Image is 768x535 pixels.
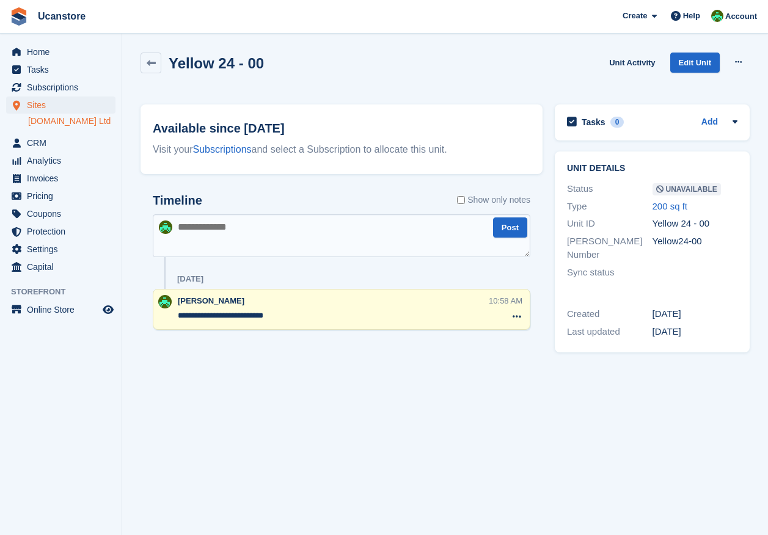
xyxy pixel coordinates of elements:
span: Pricing [27,187,100,205]
span: Subscriptions [27,79,100,96]
span: Invoices [27,170,100,187]
a: menu [6,187,115,205]
div: Unit ID [567,217,653,231]
div: Visit your and select a Subscription to allocate this unit. [153,142,530,157]
span: Capital [27,258,100,275]
span: Coupons [27,205,100,222]
a: menu [6,79,115,96]
a: menu [6,134,115,151]
h2: Tasks [582,117,605,128]
h2: Available since [DATE] [153,119,530,137]
span: Settings [27,241,100,258]
img: Leanne Tythcott [711,10,723,22]
div: 0 [610,117,624,128]
div: Sync status [567,266,653,280]
h2: Timeline [153,194,202,208]
a: menu [6,258,115,275]
img: Leanne Tythcott [159,220,172,234]
div: [PERSON_NAME] Number [567,235,653,262]
div: [DATE] [653,307,738,321]
span: Home [27,43,100,60]
a: 200 sq ft [653,201,688,211]
label: Show only notes [457,194,530,206]
div: Status [567,182,653,196]
a: Unit Activity [604,53,660,73]
img: Leanne Tythcott [158,295,172,308]
span: Unavailable [653,183,721,195]
span: Account [725,10,757,23]
a: [DOMAIN_NAME] Ltd [28,115,115,127]
img: stora-icon-8386f47178a22dfd0bd8f6a31ec36ba5ce8667c1dd55bd0f319d3a0aa187defe.svg [10,7,28,26]
div: [DATE] [177,274,203,284]
button: Post [493,217,527,238]
div: Created [567,307,653,321]
a: menu [6,61,115,78]
span: Tasks [27,61,100,78]
div: Yellow 24 - 00 [653,217,738,231]
span: Protection [27,223,100,240]
div: Yellow24-00 [653,235,738,262]
span: Analytics [27,152,100,169]
a: menu [6,43,115,60]
span: Online Store [27,301,100,318]
a: menu [6,241,115,258]
a: Edit Unit [670,53,720,73]
span: CRM [27,134,100,151]
input: Show only notes [457,194,465,206]
span: Sites [27,96,100,114]
a: Subscriptions [193,144,252,155]
a: Preview store [101,302,115,317]
span: Storefront [11,286,122,298]
h2: Yellow 24 - 00 [169,55,264,71]
a: menu [6,152,115,169]
a: menu [6,96,115,114]
a: menu [6,170,115,187]
a: menu [6,205,115,222]
a: menu [6,223,115,240]
a: Ucanstore [33,6,90,26]
span: Help [683,10,700,22]
div: 10:58 AM [489,295,522,307]
span: [PERSON_NAME] [178,296,244,305]
a: Add [701,115,718,129]
a: menu [6,301,115,318]
div: [DATE] [653,325,738,339]
h2: Unit details [567,164,737,173]
div: Type [567,200,653,214]
div: Last updated [567,325,653,339]
span: Create [623,10,647,22]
